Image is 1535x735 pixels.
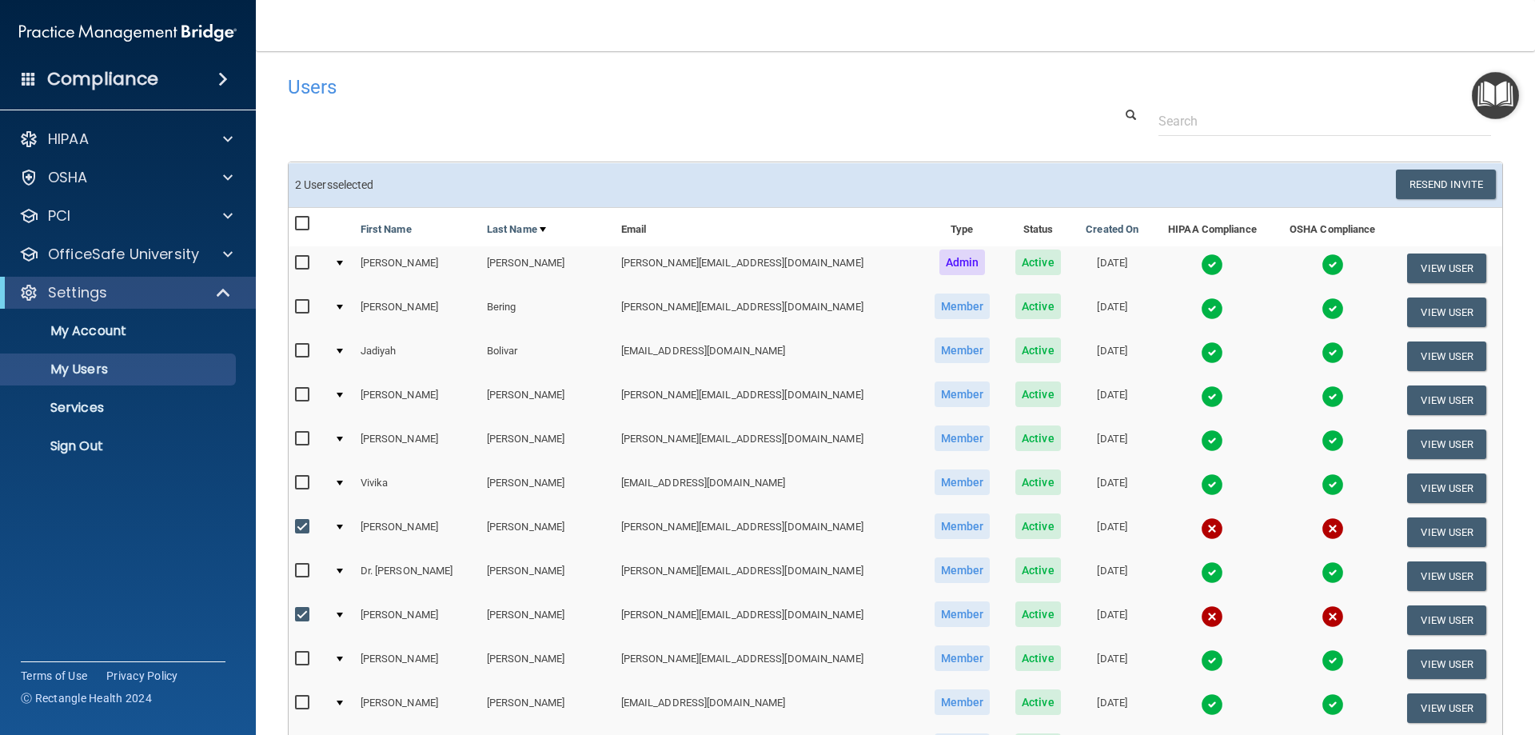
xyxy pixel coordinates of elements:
[1201,561,1223,584] img: tick.e7d51cea.svg
[1322,561,1344,584] img: tick.e7d51cea.svg
[1015,294,1061,319] span: Active
[1322,342,1344,364] img: tick.e7d51cea.svg
[295,179,883,191] h6: 2 User selected
[935,469,991,495] span: Member
[1015,557,1061,583] span: Active
[1073,642,1151,686] td: [DATE]
[327,178,333,191] span: s
[1201,649,1223,672] img: tick.e7d51cea.svg
[1322,605,1344,628] img: cross.ca9f0e7f.svg
[10,323,229,339] p: My Account
[1201,473,1223,496] img: tick.e7d51cea.svg
[21,668,87,684] a: Terms of Use
[935,425,991,451] span: Member
[48,283,107,302] p: Settings
[10,362,229,377] p: My Users
[1407,298,1486,327] button: View User
[1201,254,1223,276] img: tick.e7d51cea.svg
[935,513,991,539] span: Member
[354,510,480,554] td: [PERSON_NAME]
[1201,693,1223,716] img: tick.e7d51cea.svg
[1322,385,1344,408] img: tick.e7d51cea.svg
[1073,246,1151,290] td: [DATE]
[1073,422,1151,466] td: [DATE]
[19,168,233,187] a: OSHA
[1407,473,1486,503] button: View User
[480,510,615,554] td: [PERSON_NAME]
[354,554,480,598] td: Dr. [PERSON_NAME]
[354,246,480,290] td: [PERSON_NAME]
[615,422,921,466] td: [PERSON_NAME][EMAIL_ADDRESS][DOMAIN_NAME]
[354,422,480,466] td: [PERSON_NAME]
[48,130,89,149] p: HIPAA
[1015,689,1061,715] span: Active
[1201,517,1223,540] img: cross.ca9f0e7f.svg
[480,246,615,290] td: [PERSON_NAME]
[1073,598,1151,642] td: [DATE]
[935,645,991,671] span: Member
[21,690,152,706] span: Ⓒ Rectangle Health 2024
[480,554,615,598] td: [PERSON_NAME]
[1073,510,1151,554] td: [DATE]
[19,130,233,149] a: HIPAA
[939,250,986,275] span: Admin
[47,68,158,90] h4: Compliance
[19,245,233,264] a: OfficeSafe University
[615,598,921,642] td: [PERSON_NAME][EMAIL_ADDRESS][DOMAIN_NAME]
[480,598,615,642] td: [PERSON_NAME]
[106,668,178,684] a: Privacy Policy
[1407,429,1486,459] button: View User
[354,642,480,686] td: [PERSON_NAME]
[1322,429,1344,452] img: tick.e7d51cea.svg
[480,290,615,334] td: Bering
[1073,334,1151,378] td: [DATE]
[1258,621,1516,685] iframe: Drift Widget Chat Controller
[1322,254,1344,276] img: tick.e7d51cea.svg
[615,334,921,378] td: [EMAIL_ADDRESS][DOMAIN_NAME]
[1201,298,1223,320] img: tick.e7d51cea.svg
[10,400,229,416] p: Services
[1015,513,1061,539] span: Active
[615,686,921,730] td: [EMAIL_ADDRESS][DOMAIN_NAME]
[480,686,615,730] td: [PERSON_NAME]
[1086,220,1138,239] a: Created On
[935,557,991,583] span: Member
[48,245,199,264] p: OfficeSafe University
[615,554,921,598] td: [PERSON_NAME][EMAIL_ADDRESS][DOMAIN_NAME]
[1472,72,1519,119] button: Open Resource Center
[1407,254,1486,283] button: View User
[1015,425,1061,451] span: Active
[935,381,991,407] span: Member
[354,378,480,422] td: [PERSON_NAME]
[1073,686,1151,730] td: [DATE]
[1201,429,1223,452] img: tick.e7d51cea.svg
[480,422,615,466] td: [PERSON_NAME]
[48,168,88,187] p: OSHA
[1201,605,1223,628] img: cross.ca9f0e7f.svg
[361,220,412,239] a: First Name
[615,466,921,510] td: [EMAIL_ADDRESS][DOMAIN_NAME]
[1407,517,1486,547] button: View User
[615,642,921,686] td: [PERSON_NAME][EMAIL_ADDRESS][DOMAIN_NAME]
[1322,517,1344,540] img: cross.ca9f0e7f.svg
[480,378,615,422] td: [PERSON_NAME]
[1151,208,1273,246] th: HIPAA Compliance
[935,338,991,363] span: Member
[1201,385,1223,408] img: tick.e7d51cea.svg
[288,77,987,98] h4: Users
[1073,290,1151,334] td: [DATE]
[1274,208,1392,246] th: OSHA Compliance
[19,283,232,302] a: Settings
[1015,645,1061,671] span: Active
[921,208,1003,246] th: Type
[1322,473,1344,496] img: tick.e7d51cea.svg
[1015,469,1061,495] span: Active
[615,378,921,422] td: [PERSON_NAME][EMAIL_ADDRESS][DOMAIN_NAME]
[1407,561,1486,591] button: View User
[354,334,480,378] td: Jadiyah
[935,294,991,319] span: Member
[19,206,233,226] a: PCI
[1158,106,1491,136] input: Search
[1407,342,1486,371] button: View User
[615,246,921,290] td: [PERSON_NAME][EMAIL_ADDRESS][DOMAIN_NAME]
